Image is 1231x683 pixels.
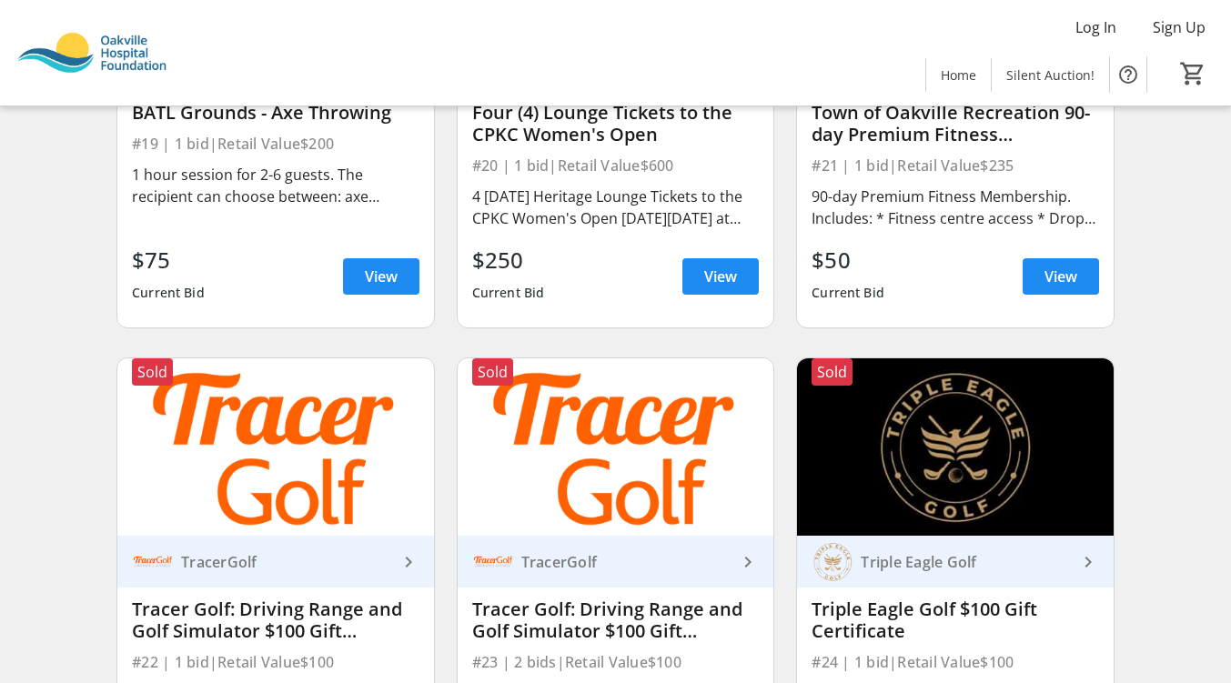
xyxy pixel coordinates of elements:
[472,276,545,309] div: Current Bid
[132,358,173,386] div: Sold
[812,276,884,309] div: Current Bid
[812,598,1099,642] div: Triple Eagle Golf $100 Gift Certificate
[1138,13,1220,42] button: Sign Up
[941,65,976,85] span: Home
[812,358,853,386] div: Sold
[472,153,760,178] div: #20 | 1 bid | Retail Value $600
[132,164,419,207] div: 1 hour session for 2-6 guests. The recipient can choose between: axe throwing, knife throwing, in...
[458,358,774,537] img: Tracer Golf: Driving Range and Golf Simulator $100 Gift Certificate
[472,186,760,229] div: 4 [DATE] Heritage Lounge Tickets to the CPKC Women's Open [DATE][DATE] at [GEOGRAPHIC_DATA]. The ...
[812,244,884,276] div: $50
[704,266,737,287] span: View
[398,551,419,573] mat-icon: keyboard_arrow_right
[1077,551,1099,573] mat-icon: keyboard_arrow_right
[812,186,1099,229] div: 90-day Premium Fitness Membership. Includes: * Fitness centre access * Drop-in fitness classes * ...
[472,541,514,583] img: TracerGolf
[682,258,759,295] a: View
[472,244,545,276] div: $250
[11,7,173,98] img: Oakville Hospital Foundation's Logo
[1110,56,1146,93] button: Help
[343,258,419,295] a: View
[812,649,1099,675] div: #24 | 1 bid | Retail Value $100
[1006,65,1095,85] span: Silent Auction!
[132,541,174,583] img: TracerGolf
[117,358,434,537] img: Tracer Golf: Driving Range and Golf Simulator $100 Gift Certificate
[812,153,1099,178] div: #21 | 1 bid | Retail Value $235
[514,553,738,571] div: TracerGolf
[797,358,1114,537] img: Triple Eagle Golf $100 Gift Certificate
[132,276,205,309] div: Current Bid
[365,266,398,287] span: View
[1075,16,1116,38] span: Log In
[132,102,419,124] div: BATL Grounds - Axe Throwing
[1023,258,1099,295] a: View
[812,102,1099,146] div: Town of Oakville Recreation 90-day Premium Fitness Membership
[853,553,1077,571] div: Triple Eagle Golf
[812,541,853,583] img: Triple Eagle Golf
[458,536,774,588] a: TracerGolfTracerGolf
[472,649,760,675] div: #23 | 2 bids | Retail Value $100
[132,598,419,642] div: Tracer Golf: Driving Range and Golf Simulator $100 Gift Certificate
[132,131,419,156] div: #19 | 1 bid | Retail Value $200
[992,58,1109,92] a: Silent Auction!
[1061,13,1131,42] button: Log In
[1153,16,1206,38] span: Sign Up
[1176,57,1209,90] button: Cart
[132,649,419,675] div: #22 | 1 bid | Retail Value $100
[737,551,759,573] mat-icon: keyboard_arrow_right
[117,536,434,588] a: TracerGolfTracerGolf
[926,58,991,92] a: Home
[1044,266,1077,287] span: View
[472,358,513,386] div: Sold
[174,553,398,571] div: TracerGolf
[132,244,205,276] div: $75
[797,536,1114,588] a: Triple Eagle GolfTriple Eagle Golf
[472,102,760,146] div: Four (4) Lounge Tickets to the CPKC Women's Open
[472,598,760,642] div: Tracer Golf: Driving Range and Golf Simulator $100 Gift Certificate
